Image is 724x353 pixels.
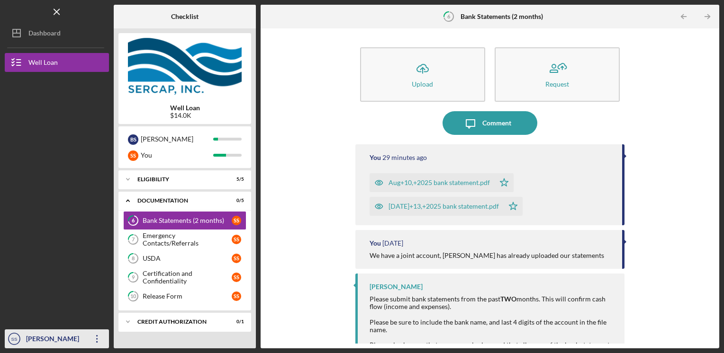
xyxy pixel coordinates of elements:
a: 6Bank Statements (2 months)SS [123,211,246,230]
div: S S [128,150,138,161]
div: USDA [143,255,232,262]
div: S S [232,254,241,263]
button: Upload [360,47,485,102]
tspan: 6 [447,13,451,19]
a: 9Certification and ConfidentialitySS [123,268,246,287]
b: Well Loan [170,104,200,112]
tspan: 8 [132,256,135,262]
div: 0 / 5 [227,198,244,203]
button: Comment [443,111,537,135]
text: SS [11,336,18,342]
div: [PERSON_NAME] [24,329,85,351]
div: Certification and Confidentiality [143,270,232,285]
div: You [370,239,381,247]
tspan: 10 [130,293,136,300]
div: Bank Statements (2 months) [143,217,232,224]
button: Aug+10,+2025 bank statement.pdf [370,173,514,192]
div: Dashboard [28,24,61,45]
a: 7Emergency Contacts/ReferralsSS [123,230,246,249]
strong: TWO [500,295,516,303]
time: 2025-08-22 12:40 [382,154,427,161]
img: Product logo [118,38,251,95]
div: [PERSON_NAME] [370,283,423,291]
div: 0 / 1 [227,319,244,325]
div: Release Form [143,292,232,300]
div: Emergency Contacts/Referrals [143,232,232,247]
div: Comment [482,111,511,135]
button: Dashboard [5,24,109,43]
div: We have a joint account, [PERSON_NAME] has already uploaded our statements [370,252,604,259]
div: S S [232,291,241,301]
button: Request [495,47,620,102]
tspan: 9 [132,274,135,281]
div: Eligibility [137,176,220,182]
a: 8USDASS [123,249,246,268]
div: Please submit bank statements from the past months. This will confirm cash flow (income and expen... [370,295,615,310]
div: Aug+10,+2025 bank statement.pdf [389,179,490,186]
button: SS[PERSON_NAME] [5,329,109,348]
div: $14.0K [170,112,200,119]
div: CREDIT AUTHORIZATION [137,319,220,325]
b: Checklist [171,13,199,20]
div: Well Loan [28,53,58,74]
button: [DATE]+13,+2025 bank statement.pdf [370,197,523,216]
div: B S [128,134,138,145]
div: Please be sure to include the bank name, and last 4 digits of the account in the file name. [370,318,615,334]
div: Request [545,80,569,88]
div: Documentation [137,198,220,203]
tspan: 7 [132,237,135,243]
time: 2025-08-18 18:52 [382,239,403,247]
a: 10Release FormSS [123,287,246,306]
div: 5 / 5 [227,176,244,182]
button: Well Loan [5,53,109,72]
div: You [370,154,381,161]
b: Bank Statements (2 months) [461,13,543,20]
div: S S [232,216,241,225]
div: S S [232,273,241,282]
div: You [141,147,213,163]
div: [PERSON_NAME] [141,131,213,147]
div: [DATE]+13,+2025 bank statement.pdf [389,203,499,210]
div: Upload [412,80,433,88]
tspan: 6 [132,218,135,224]
div: S S [232,235,241,244]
